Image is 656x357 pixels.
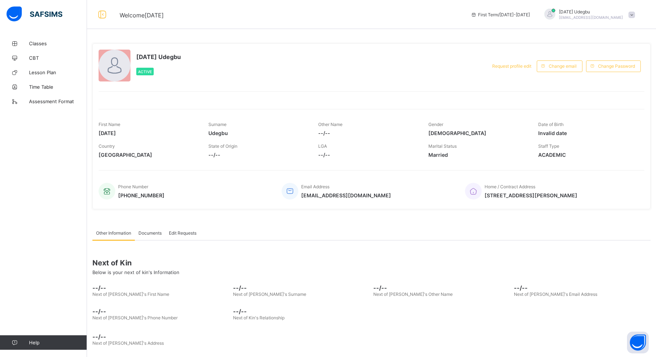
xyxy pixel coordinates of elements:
[92,340,164,346] span: Next of [PERSON_NAME]'s Address
[514,291,597,297] span: Next of [PERSON_NAME]'s Email Address
[92,269,179,275] span: Below is your next of kin's Information
[428,152,527,158] span: Married
[559,9,623,14] span: [DATE] Udegbu
[99,130,198,136] span: [DATE]
[29,41,87,46] span: Classes
[120,12,164,19] span: Welcome [DATE]
[301,192,391,198] span: [EMAIL_ADDRESS][DOMAIN_NAME]
[92,259,651,267] span: Next of Kin
[318,122,342,127] span: Other Name
[99,152,198,158] span: [GEOGRAPHIC_DATA]
[99,143,115,149] span: Country
[301,184,329,189] span: Email Address
[514,284,651,291] span: --/--
[471,12,530,17] span: session/term information
[492,63,531,69] span: Request profile edit
[485,184,535,189] span: Home / Contract Address
[538,152,637,158] span: ACADEMIC
[138,230,162,236] span: Documents
[538,122,564,127] span: Date of Birth
[208,130,307,136] span: Udegbu
[428,130,527,136] span: [DEMOGRAPHIC_DATA]
[29,84,87,90] span: Time Table
[7,7,62,22] img: safsims
[118,192,165,198] span: [PHONE_NUMBER]
[485,192,577,198] span: [STREET_ADDRESS][PERSON_NAME]
[538,143,559,149] span: Staff Type
[92,333,651,340] span: --/--
[208,122,227,127] span: Surname
[99,122,120,127] span: First Name
[29,55,87,61] span: CBT
[29,70,87,75] span: Lesson Plan
[233,291,306,297] span: Next of [PERSON_NAME]'s Surname
[92,315,178,320] span: Next of [PERSON_NAME]'s Phone Number
[538,130,637,136] span: Invalid date
[29,340,87,345] span: Help
[118,184,148,189] span: Phone Number
[318,143,327,149] span: LGA
[92,291,169,297] span: Next of [PERSON_NAME]'s First Name
[318,152,417,158] span: --/--
[92,308,229,315] span: --/--
[169,230,196,236] span: Edit Requests
[428,143,457,149] span: Marital Status
[208,152,307,158] span: --/--
[627,332,649,353] button: Open asap
[373,284,510,291] span: --/--
[233,315,285,320] span: Next of Kin's Relationship
[208,143,237,149] span: State of Origin
[428,122,443,127] span: Gender
[136,53,181,60] span: [DATE] Udegbu
[92,284,229,291] span: --/--
[559,15,623,20] span: [EMAIL_ADDRESS][DOMAIN_NAME]
[233,308,370,315] span: --/--
[598,63,635,69] span: Change Password
[96,230,131,236] span: Other Information
[373,291,453,297] span: Next of [PERSON_NAME]'s Other Name
[29,98,87,104] span: Assessment Format
[537,9,639,21] div: SundayUdegbu
[138,70,152,74] span: Active
[318,130,417,136] span: --/--
[233,284,370,291] span: --/--
[549,63,577,69] span: Change email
